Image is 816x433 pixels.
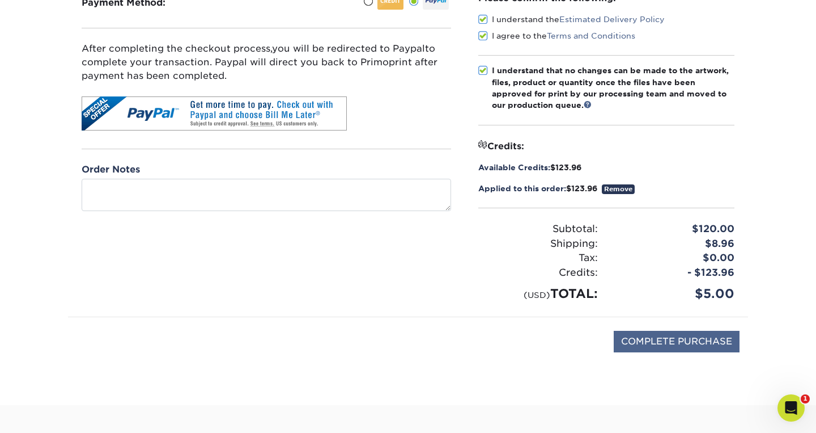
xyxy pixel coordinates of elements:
div: $5.00 [606,284,743,303]
a: Terms and Conditions [547,31,635,40]
span: you will be redirected to Paypal [272,43,425,54]
label: Order Notes [82,163,140,176]
div: $0.00 [606,251,743,266]
iframe: Intercom live chat [777,394,805,422]
div: Shipping: [470,237,606,251]
div: - $123.96 [606,266,743,280]
span: Available Credits: [478,163,550,172]
div: $ [478,183,734,194]
img: Bill Me Later [82,96,347,131]
div: $123.96 [478,162,734,173]
div: Subtotal: [470,222,606,237]
span: Applied to this order: [478,184,566,193]
div: $8.96 [606,237,743,251]
input: COMPLETE PURCHASE [614,331,739,352]
a: Remove [602,184,635,194]
label: I understand the [478,14,665,25]
div: Credits: [478,139,734,153]
img: DigiCert Secured Site Seal [76,331,133,364]
a: Estimated Delivery Policy [559,15,665,24]
div: After completing the checkout process, to complete your transaction. Paypal will direct you back ... [82,42,451,83]
small: (USD) [524,290,550,300]
span: 1 [801,394,810,403]
label: I agree to the [478,30,635,41]
div: Tax: [470,251,606,266]
div: Credits: [470,266,606,280]
div: I understand that no changes can be made to the artwork, files, product or quantity once the file... [492,65,734,111]
div: $120.00 [606,222,743,237]
span: 123.96 [571,184,597,193]
div: TOTAL: [470,284,606,303]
